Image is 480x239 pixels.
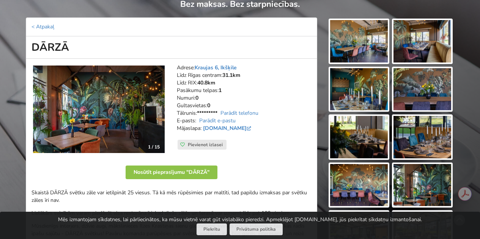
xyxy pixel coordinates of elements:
img: DĀRZĀ | Ikšķile | Pasākumu vieta - galerijas bilde [393,116,451,158]
img: DĀRZĀ | Ikšķile | Pasākumu vieta - galerijas bilde [330,116,388,158]
a: Privātuma politika [230,223,283,235]
img: DĀRZĀ | Ikšķile | Pasākumu vieta - galerijas bilde [393,164,451,206]
strong: 1 [219,87,222,94]
img: DĀRZĀ | Ikšķile | Pasākumu vieta - galerijas bilde [330,68,388,111]
img: Restorāns, bārs | Ikšķile | DĀRZĀ [33,66,165,153]
p: Skaistā DĀRZĀ svētku zāle var ietilpināt 25 viesus. Tā kā mēs rūpēsimies par maltīti, tad papildu... [31,189,312,204]
a: Kraujas 6, Ikšķile [195,64,237,71]
strong: 31.1km [222,72,240,79]
div: 1 / 15 [143,141,164,153]
button: Piekrītu [197,223,227,235]
address: Adrese: Līdz Rīgas centram: Līdz RIX: Pasākumu telpas: Numuri: Gultasvietas: Tālrunis: E-pasts: M... [177,64,312,140]
img: DĀRZĀ | Ikšķile | Pasākumu vieta - galerijas bilde [330,164,388,206]
button: Nosūtīt pieprasījumu "DĀRZĀ" [126,166,217,179]
img: DĀRZĀ | Ikšķile | Pasākumu vieta - galerijas bilde [330,20,388,62]
a: < Atpakaļ [31,23,54,30]
a: Restorāns, bārs | Ikšķile | DĀRZĀ 1 / 15 [33,66,165,153]
p: Lielākām svinībām varam piedāvāt visa restorāna īri, kad divās zālēs un terasē var uzņemt līdz pa... [31,209,312,217]
strong: 0 [207,102,210,109]
a: [DOMAIN_NAME] [203,125,253,132]
strong: 40.8km [197,79,215,86]
span: Pievienot izlasei [188,142,223,148]
a: Parādīt e-pastu [199,117,236,124]
strong: 0 [195,94,198,102]
img: DĀRZĀ | Ikšķile | Pasākumu vieta - galerijas bilde [393,20,451,62]
img: DĀRZĀ | Ikšķile | Pasākumu vieta - galerijas bilde [393,68,451,111]
h1: DĀRZĀ [26,36,317,59]
a: Parādīt telefonu [220,109,258,117]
